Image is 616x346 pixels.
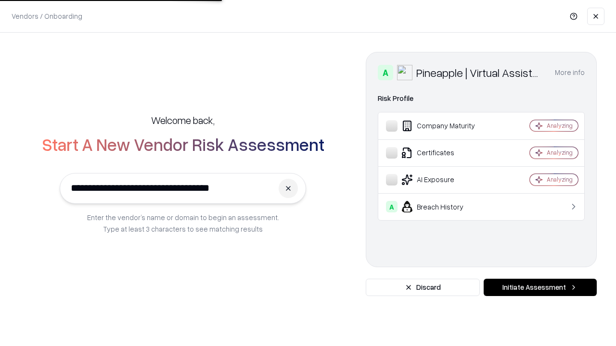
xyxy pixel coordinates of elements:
[378,93,585,104] div: Risk Profile
[547,122,573,130] div: Analyzing
[386,201,398,212] div: A
[151,113,215,127] h5: Welcome back,
[378,65,393,80] div: A
[12,11,82,21] p: Vendors / Onboarding
[366,279,480,296] button: Discard
[386,147,501,159] div: Certificates
[416,65,543,80] div: Pineapple | Virtual Assistant Agency
[484,279,597,296] button: Initiate Assessment
[386,174,501,185] div: AI Exposure
[87,211,279,235] p: Enter the vendor’s name or domain to begin an assessment. Type at least 3 characters to see match...
[555,64,585,81] button: More info
[386,120,501,132] div: Company Maturity
[547,148,573,157] div: Analyzing
[397,65,412,80] img: Pineapple | Virtual Assistant Agency
[386,201,501,212] div: Breach History
[42,135,324,154] h2: Start A New Vendor Risk Assessment
[547,175,573,184] div: Analyzing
